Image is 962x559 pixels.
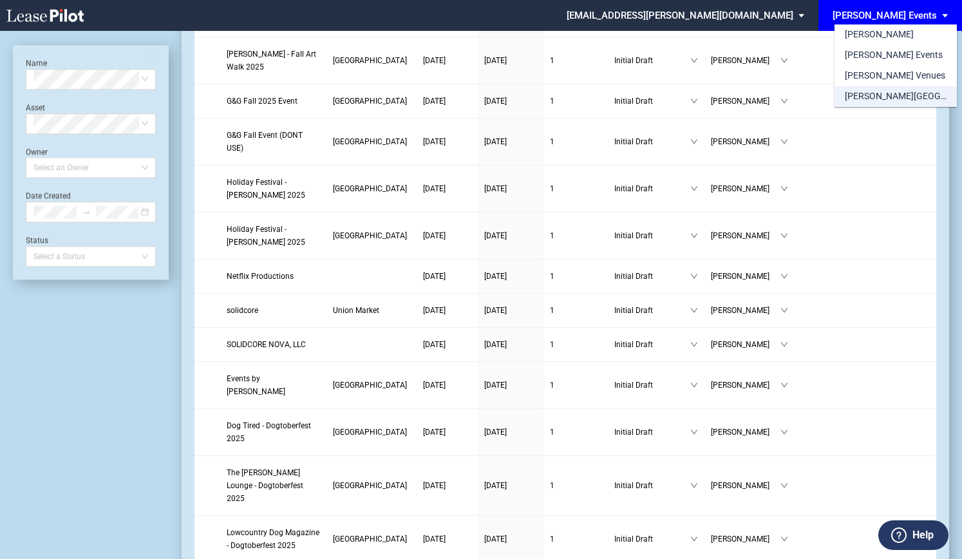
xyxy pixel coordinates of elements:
[878,520,948,550] button: Help
[845,28,914,41] div: [PERSON_NAME]
[845,70,945,82] div: [PERSON_NAME] Venues
[845,49,943,62] div: [PERSON_NAME] Events
[845,90,947,103] div: [PERSON_NAME][GEOGRAPHIC_DATA] Consents
[912,527,934,544] label: Help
